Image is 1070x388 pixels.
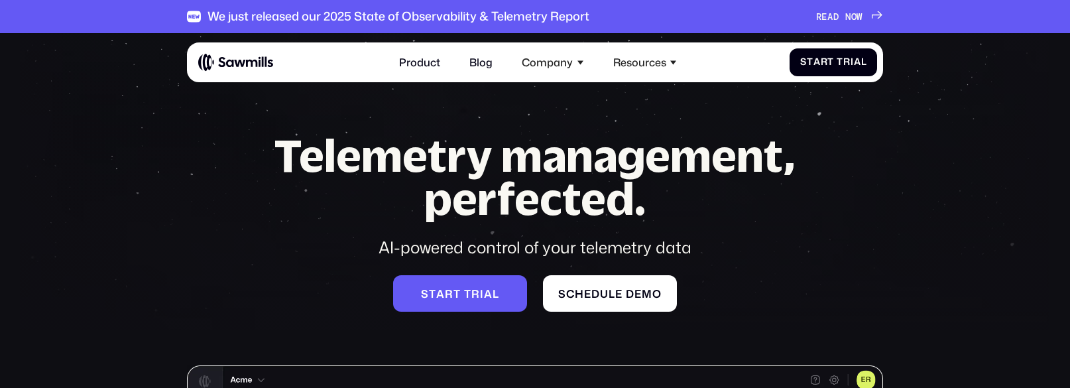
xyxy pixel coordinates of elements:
[833,11,839,23] span: D
[861,57,867,68] span: l
[827,11,833,23] span: A
[800,57,807,68] span: S
[453,287,461,300] span: t
[493,287,499,300] span: l
[605,48,684,77] div: Resources
[813,57,821,68] span: a
[613,56,666,68] div: Resources
[857,11,862,23] span: W
[251,134,819,221] h1: Telemetry management, perfected.
[837,57,843,68] span: T
[464,287,471,300] span: t
[821,57,828,68] span: r
[642,287,652,300] span: m
[480,287,484,300] span: i
[827,57,834,68] span: t
[851,11,857,23] span: O
[484,287,493,300] span: a
[845,11,851,23] span: N
[851,57,854,68] span: i
[790,48,878,76] a: StartTrial
[393,275,527,312] a: Starttrial
[391,48,448,77] a: Product
[626,287,634,300] span: d
[558,287,566,300] span: S
[584,287,591,300] span: e
[615,287,623,300] span: e
[634,287,642,300] span: e
[251,237,819,259] div: AI-powered control of your telemetry data
[854,57,861,68] span: a
[429,287,436,300] span: t
[652,287,662,300] span: o
[208,9,589,24] div: We just released our 2025 State of Observability & Telemetry Report
[566,287,575,300] span: c
[816,11,883,23] a: READNOW
[436,287,445,300] span: a
[609,287,615,300] span: l
[461,48,501,77] a: Blog
[543,275,677,312] a: Scheduledemo
[522,56,573,68] div: Company
[807,57,813,68] span: t
[575,287,584,300] span: h
[816,11,822,23] span: R
[591,287,600,300] span: d
[445,287,453,300] span: r
[421,287,429,300] span: S
[471,287,480,300] span: r
[514,48,591,77] div: Company
[821,11,827,23] span: E
[600,287,609,300] span: u
[843,57,851,68] span: r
